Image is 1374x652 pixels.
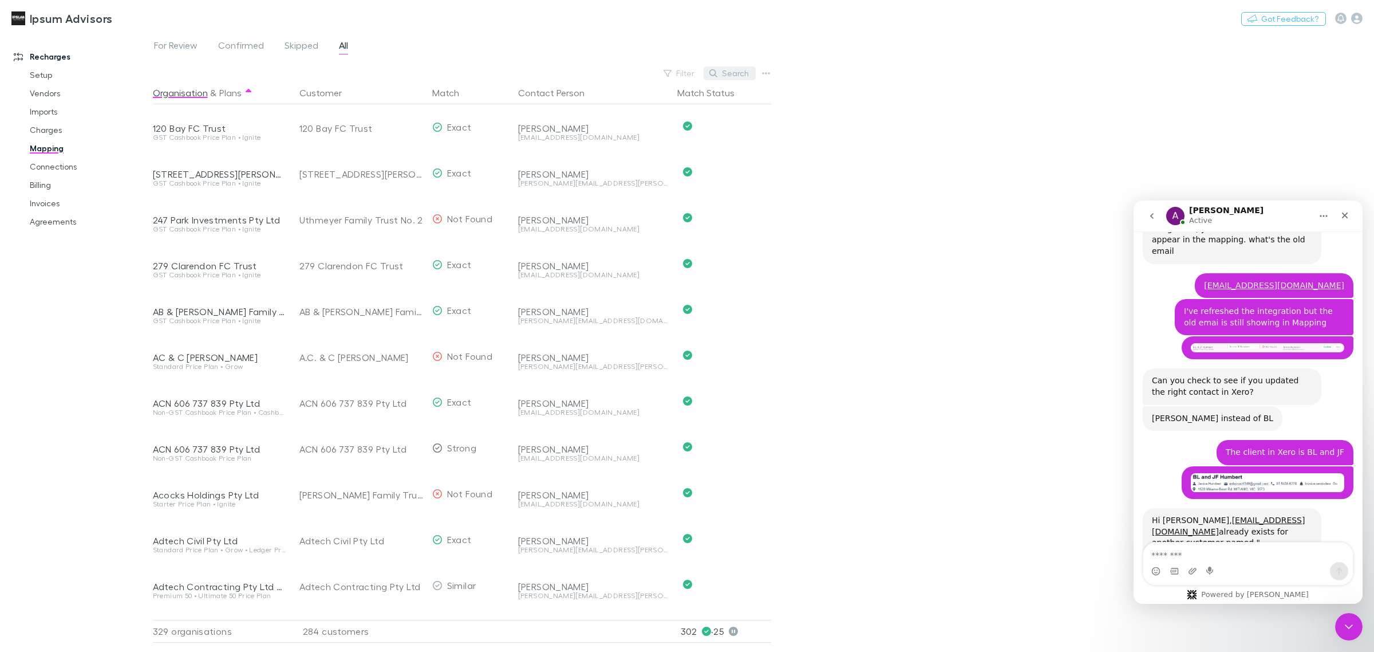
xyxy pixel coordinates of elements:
div: Acocks Holdings Pty Ltd [153,489,286,501]
button: Match [432,81,473,104]
div: Premium 50 • Ultimate 50 Price Plan [153,592,286,599]
div: Alex says… [9,308,220,421]
a: Recharges [2,48,161,66]
a: Setup [18,66,161,84]
span: Exact [447,396,472,407]
div: [STREET_ADDRESS][PERSON_NAME] Developments Pty Ltd [299,151,423,197]
div: Uthmeyer Family Trust No. 2 [299,197,423,243]
div: [PERSON_NAME] [518,260,668,272]
iframe: Intercom live chat [1134,201,1363,604]
span: Strong [447,442,476,453]
div: [PERSON_NAME] [518,489,668,501]
div: Adtech Contracting Pty Ltd [299,564,423,610]
div: [PERSON_NAME][EMAIL_ADDRESS][PERSON_NAME][DOMAIN_NAME] [518,363,668,370]
div: 279 Clarendon FC Trust [153,260,286,272]
svg: Confirmed [683,121,692,131]
span: Not Found [447,213,492,224]
button: Customer [299,81,356,104]
a: Billing [18,176,161,194]
svg: Confirmed [683,167,692,176]
button: Organisation [153,81,208,104]
svg: Confirmed [683,305,692,314]
div: [PERSON_NAME] [518,398,668,409]
div: AB & [PERSON_NAME] Family Trust [153,306,286,317]
div: [PERSON_NAME] [518,123,668,134]
div: GST Cashbook Price Plan • Ignite [153,226,286,233]
div: Adtech Civil Pty Ltd [153,535,286,547]
a: Imports [18,103,161,121]
div: 247 Park Investments Pty Ltd [153,214,286,226]
div: [PERSON_NAME][EMAIL_ADDRESS][DOMAIN_NAME] [518,317,668,324]
button: Contact Person [518,81,598,104]
span: Confirmed [218,40,264,54]
div: [PERSON_NAME] [518,535,668,547]
iframe: Intercom live chat [1335,613,1363,641]
div: ACN 606 737 839 Pty Ltd [153,443,286,455]
button: Match Status [677,81,748,104]
span: Exact [447,305,472,316]
div: A.C. & C [PERSON_NAME] [299,335,423,380]
span: Not Found [447,351,492,362]
div: ACN 606 737 839 Pty Ltd [299,426,423,472]
div: 120 Bay FC Trust [153,123,286,134]
span: Skipped [285,40,318,54]
div: [PERSON_NAME][EMAIL_ADDRESS][PERSON_NAME][DOMAIN_NAME] [518,592,668,599]
a: Charges [18,121,161,139]
div: Standard Price Plan • Grow [153,363,286,370]
div: 284 customers [290,620,428,643]
div: Standard Price Plan • Grow • Ledger Price Plan [153,547,286,553]
div: ACN 606 737 839 Pty Ltd [153,398,286,409]
a: Agreements [18,213,161,231]
button: Upload attachment [54,366,64,375]
div: [EMAIL_ADDRESS][DOMAIN_NAME] [518,409,668,416]
div: [PERSON_NAME] [518,168,668,180]
a: Ipsum Advisors [5,5,119,32]
div: [EMAIL_ADDRESS][DOMAIN_NAME] [518,501,668,508]
span: Exact [447,534,472,545]
svg: Confirmed [683,213,692,222]
div: [PERSON_NAME] Family Trust [299,472,423,518]
a: [EMAIL_ADDRESS][DOMAIN_NAME] [18,315,171,336]
div: [EMAIL_ADDRESS][DOMAIN_NAME] [518,134,668,141]
div: [PERSON_NAME] [518,581,668,592]
a: Connections [18,158,161,176]
div: ACN 606 737 839 Pty Ltd [299,380,423,426]
div: Hi [PERSON_NAME],[EMAIL_ADDRESS][DOMAIN_NAME]already exists for another customer named "[PERSON_N... [9,308,188,411]
div: 329 organisations [153,620,290,643]
svg: Confirmed [683,259,692,268]
svg: Confirmed [683,488,692,497]
div: [EMAIL_ADDRESS][DOMAIN_NAME] [518,272,668,278]
button: Got Feedback? [1241,12,1326,26]
div: AB & [PERSON_NAME] Family Trust [299,289,423,335]
div: Adtech Civil Pty Ltd [299,518,423,564]
div: [PERSON_NAME] [518,306,668,317]
button: Plans [219,81,242,104]
span: Similar [447,580,476,591]
button: Gif picker [36,366,45,375]
div: Non-GST Cashbook Price Plan • Cashbook (Non-GST) Price Plan [153,409,286,416]
div: Starter Price Plan • Ignite [153,501,286,508]
a: Mapping [18,139,161,158]
button: Send a message… [196,362,215,380]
